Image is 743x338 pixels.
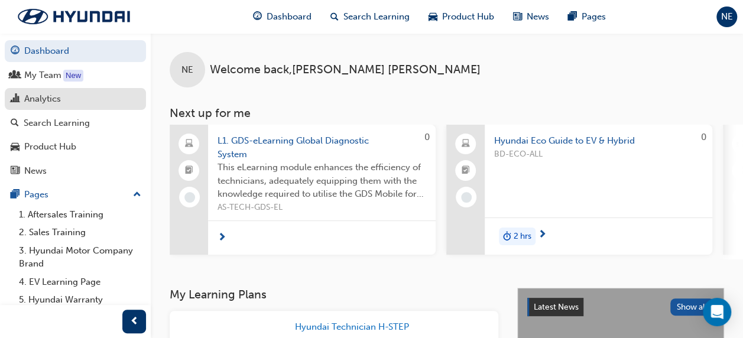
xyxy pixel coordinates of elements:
[11,166,20,177] span: news-icon
[504,5,559,29] a: news-iconNews
[514,230,531,243] span: 2 hrs
[321,5,419,29] a: search-iconSearch Learning
[5,184,146,206] button: Pages
[14,242,146,273] a: 3. Hyundai Motor Company Brand
[429,9,437,24] span: car-icon
[513,9,522,24] span: news-icon
[24,69,61,82] div: My Team
[181,63,193,77] span: NE
[527,10,549,24] span: News
[582,10,606,24] span: Pages
[703,298,731,326] div: Open Intercom Messenger
[184,192,195,203] span: learningRecordVerb_NONE-icon
[151,106,743,120] h3: Next up for me
[130,314,139,329] span: prev-icon
[503,229,511,244] span: duration-icon
[5,112,146,134] a: Search Learning
[11,190,20,200] span: pages-icon
[538,230,547,240] span: next-icon
[170,288,498,301] h3: My Learning Plans
[5,88,146,110] a: Analytics
[559,5,615,29] a: pages-iconPages
[716,6,737,27] button: NE
[295,321,409,332] span: Hyundai Technician H-STEP
[6,4,142,29] img: Trak
[218,201,426,214] span: AS-TECH-GDS-EL
[63,70,83,82] div: Tooltip anchor
[14,223,146,242] a: 2. Sales Training
[244,5,321,29] a: guage-iconDashboard
[442,10,494,24] span: Product Hub
[5,40,146,62] a: Dashboard
[267,10,312,24] span: Dashboard
[446,125,712,255] a: 0Hyundai Eco Guide to EV & HybridBD-ECO-ALLduration-icon2 hrs
[494,148,703,161] span: BD-ECO-ALL
[701,132,706,142] span: 0
[210,63,481,77] span: Welcome back , [PERSON_NAME] [PERSON_NAME]
[11,118,19,129] span: search-icon
[568,9,577,24] span: pages-icon
[527,298,714,317] a: Latest NewsShow all
[24,92,61,106] div: Analytics
[494,134,703,148] span: Hyundai Eco Guide to EV & Hybrid
[11,142,20,152] span: car-icon
[185,136,193,152] span: laptop-icon
[24,140,76,154] div: Product Hub
[218,161,426,201] span: This eLearning module enhances the efficiency of technicians, adequately equipping them with the ...
[534,302,579,312] span: Latest News
[424,132,430,142] span: 0
[330,9,339,24] span: search-icon
[11,46,20,57] span: guage-icon
[462,163,470,178] span: booktick-icon
[461,192,472,203] span: learningRecordVerb_NONE-icon
[14,291,146,309] a: 5. Hyundai Warranty
[343,10,410,24] span: Search Learning
[11,70,20,81] span: people-icon
[295,320,414,334] a: Hyundai Technician H-STEP
[24,116,90,130] div: Search Learning
[14,273,146,291] a: 4. EV Learning Page
[5,38,146,184] button: DashboardMy TeamAnalyticsSearch LearningProduct HubNews
[670,298,715,316] button: Show all
[218,233,226,243] span: next-icon
[462,136,470,152] span: laptop-icon
[24,164,47,178] div: News
[133,187,141,203] span: up-icon
[5,160,146,182] a: News
[170,125,436,255] a: 0L1. GDS-eLearning Global Diagnostic SystemThis eLearning module enhances the efficiency of techn...
[11,94,20,105] span: chart-icon
[5,64,146,86] a: My Team
[5,136,146,158] a: Product Hub
[218,134,426,161] span: L1. GDS-eLearning Global Diagnostic System
[14,206,146,224] a: 1. Aftersales Training
[185,163,193,178] span: booktick-icon
[721,10,733,24] span: NE
[24,188,48,201] div: Pages
[253,9,262,24] span: guage-icon
[419,5,504,29] a: car-iconProduct Hub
